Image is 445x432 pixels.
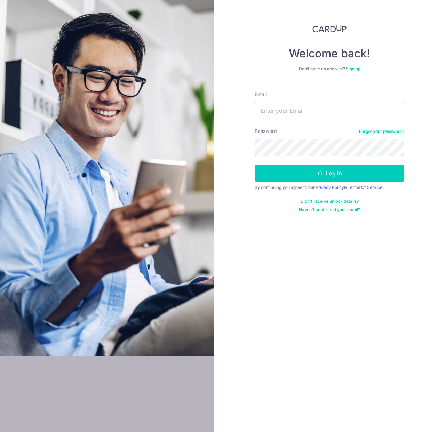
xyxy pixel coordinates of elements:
img: CardUp Logo [312,24,347,33]
label: Email [255,91,267,98]
input: Enter your Email [255,102,404,119]
div: By continuing you agree to our & [255,185,404,190]
a: Terms Of Service [348,185,382,190]
h4: Welcome back! [255,47,404,61]
label: Password [255,128,277,135]
a: Haven't confirmed your email? [299,207,360,213]
a: Didn't receive unlock details? [301,199,359,204]
a: Forgot your password? [359,129,404,134]
button: Log in [255,165,404,182]
div: Don’t have an account? [255,66,404,72]
a: Sign up [346,66,360,71]
a: Privacy Policy [316,185,344,190]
